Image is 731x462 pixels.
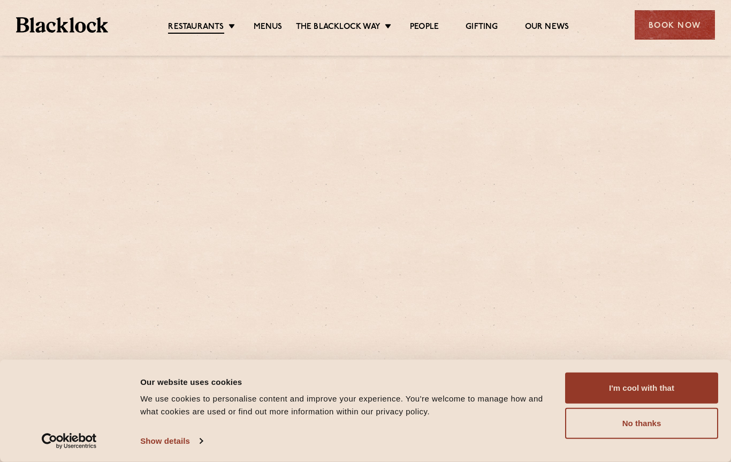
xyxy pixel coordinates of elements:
a: The Blacklock Way [296,22,380,33]
button: No thanks [565,408,718,439]
a: People [410,22,439,33]
div: Our website uses cookies [140,375,553,388]
div: Book Now [635,10,715,40]
img: BL_Textured_Logo-footer-cropped.svg [16,17,108,33]
a: Usercentrics Cookiebot - opens in a new window [22,433,116,449]
a: Our News [525,22,569,33]
a: Gifting [466,22,498,33]
a: Restaurants [168,22,224,34]
div: We use cookies to personalise content and improve your experience. You're welcome to manage how a... [140,392,553,418]
button: I'm cool with that [565,373,718,404]
a: Menus [254,22,283,33]
a: Show details [140,433,202,449]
